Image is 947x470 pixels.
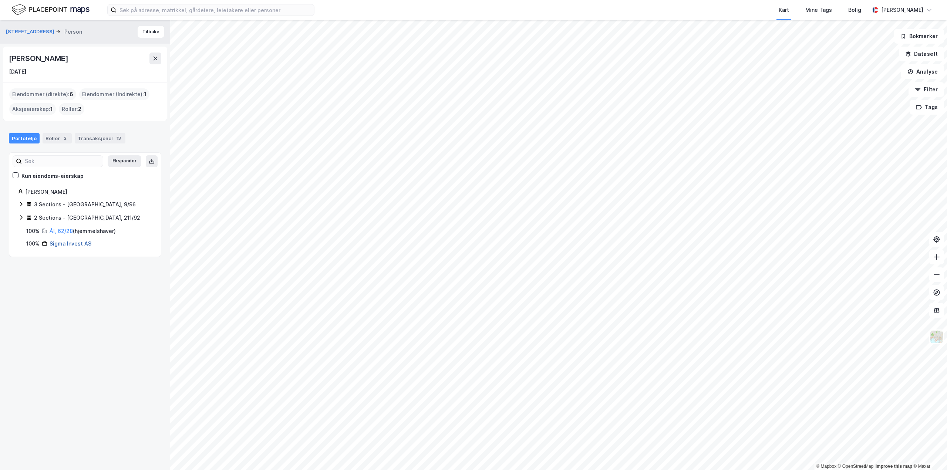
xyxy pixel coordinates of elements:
div: [PERSON_NAME] [881,6,923,14]
iframe: Chat Widget [910,435,947,470]
div: 2 Sections - [GEOGRAPHIC_DATA], 211/92 [34,213,140,222]
div: Roller : [59,103,84,115]
button: Tags [910,100,944,115]
div: 2 [61,135,69,142]
button: Filter [909,82,944,97]
img: Z [930,330,944,344]
div: Kontrollprogram for chat [910,435,947,470]
div: Bolig [848,6,861,14]
div: Roller [43,133,72,143]
a: Sigma Invest AS [50,240,91,247]
span: 2 [78,105,81,114]
div: Eiendommer (direkte) : [9,88,76,100]
div: Transaksjoner [75,133,125,143]
div: 13 [115,135,122,142]
div: [DATE] [9,67,26,76]
span: 1 [144,90,146,99]
button: [STREET_ADDRESS] [6,28,56,35]
img: logo.f888ab2527a4732fd821a326f86c7f29.svg [12,3,90,16]
input: Søk på adresse, matrikkel, gårdeiere, leietakere eller personer [117,4,314,16]
div: Kart [779,6,789,14]
button: Ekspander [108,155,141,167]
div: Eiendommer (Indirekte) : [79,88,149,100]
div: ( hjemmelshaver ) [50,227,116,236]
div: Portefølje [9,133,40,143]
a: Mapbox [816,464,836,469]
input: Søk [22,156,103,167]
div: Aksjeeierskap : [9,103,56,115]
button: Bokmerker [894,29,944,44]
div: [PERSON_NAME] [9,53,70,64]
button: Analyse [901,64,944,79]
div: [PERSON_NAME] [25,187,152,196]
div: Person [64,27,82,36]
a: Ål, 62/28 [50,228,73,234]
div: 100% [26,227,40,236]
button: Datasett [899,47,944,61]
div: 3 Sections - [GEOGRAPHIC_DATA], 9/96 [34,200,136,209]
div: Mine Tags [805,6,832,14]
div: 100% [26,239,40,248]
a: Improve this map [876,464,912,469]
span: 1 [50,105,53,114]
div: Kun eiendoms-eierskap [21,172,84,180]
button: Tilbake [138,26,164,38]
span: 6 [70,90,73,99]
a: OpenStreetMap [838,464,874,469]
